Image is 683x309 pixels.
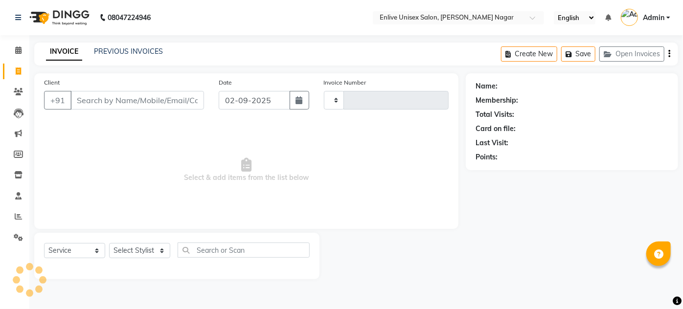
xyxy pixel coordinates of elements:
[621,9,638,26] img: Admin
[46,43,82,61] a: INVOICE
[599,46,664,62] button: Open Invoices
[44,121,449,219] span: Select & add items from the list below
[44,91,71,110] button: +91
[25,4,92,31] img: logo
[476,152,498,162] div: Points:
[219,78,232,87] label: Date
[44,78,60,87] label: Client
[70,91,204,110] input: Search by Name/Mobile/Email/Code
[476,124,516,134] div: Card on file:
[178,243,310,258] input: Search or Scan
[324,78,366,87] label: Invoice Number
[501,46,557,62] button: Create New
[476,138,508,148] div: Last Visit:
[476,95,518,106] div: Membership:
[476,81,498,91] div: Name:
[108,4,151,31] b: 08047224946
[476,110,514,120] div: Total Visits:
[561,46,595,62] button: Save
[643,13,664,23] span: Admin
[94,47,163,56] a: PREVIOUS INVOICES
